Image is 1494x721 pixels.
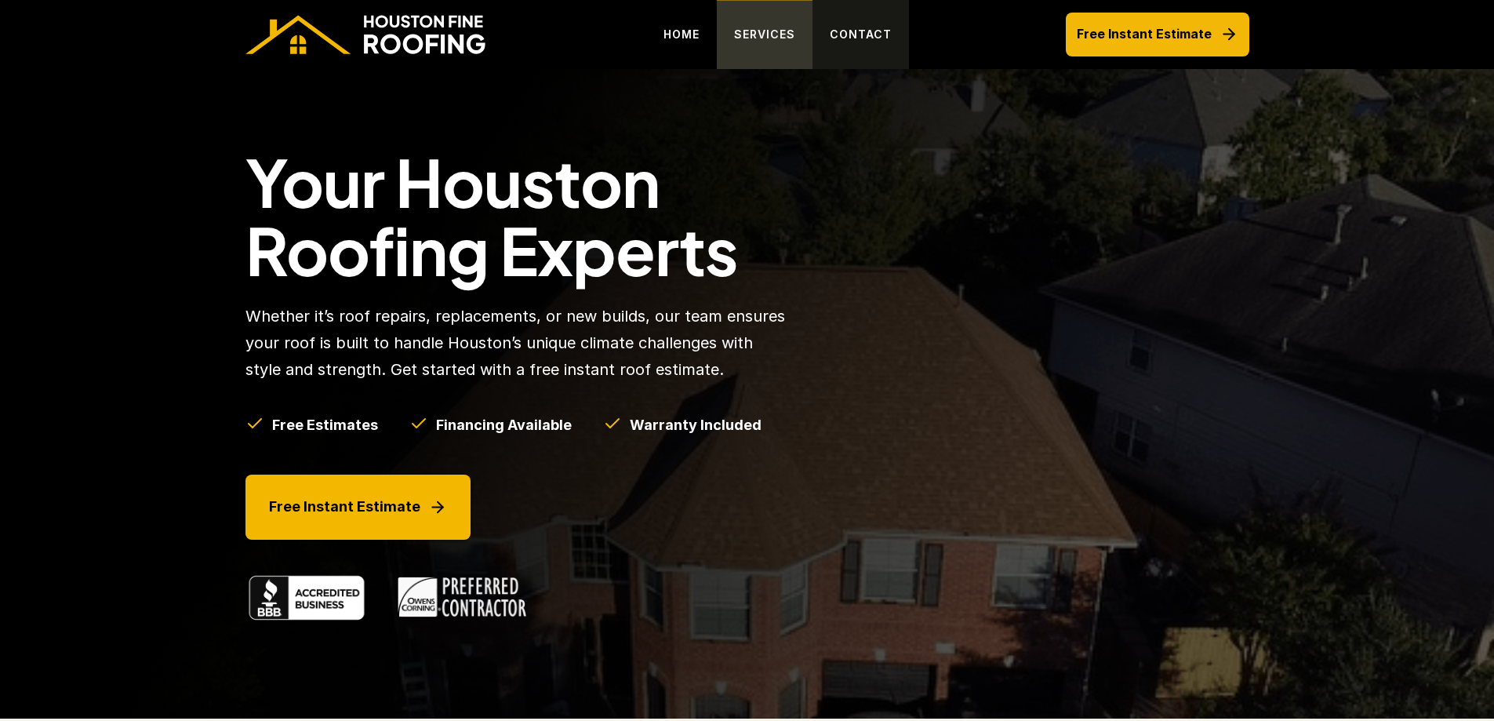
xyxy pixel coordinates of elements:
[436,415,572,435] h5: Financing Available
[830,25,892,44] p: CONTACT
[245,303,789,383] p: Whether it’s roof repairs, replacements, or new builds, our team ensures your roof is built to ha...
[630,415,762,435] h5: Warranty Included
[245,147,878,284] h1: Your Houston Roofing Experts
[269,495,420,519] p: Free Instant Estimate
[1077,24,1212,45] p: Free Instant Estimate
[245,475,471,540] a: Free Instant Estimate
[663,25,700,44] p: HOME
[1066,13,1249,56] a: Free Instant Estimate
[734,25,795,44] p: SERVICES
[272,415,378,435] h5: Free Estimates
